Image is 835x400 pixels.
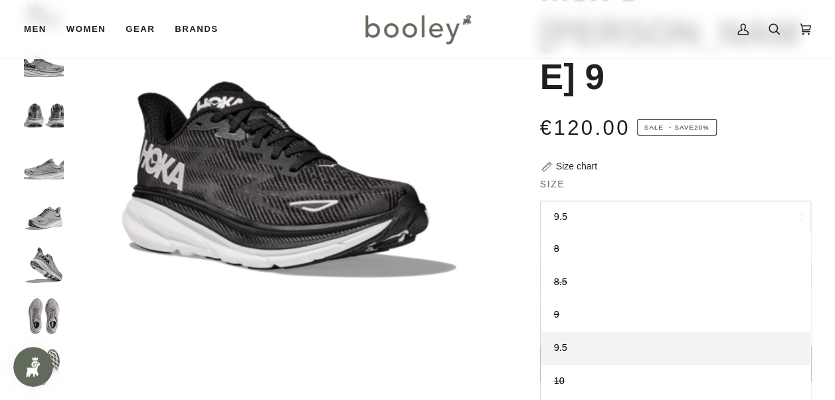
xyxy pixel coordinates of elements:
span: 10 [554,375,565,386]
span: 8.5 [554,276,567,287]
img: Booley [359,10,476,49]
button: 9.5 [540,201,811,233]
a: 10 [541,365,810,398]
iframe: Button to open loyalty program pop-up [13,347,53,387]
span: Save [637,119,717,136]
a: 8 [541,233,810,266]
img: Hoka Men's Clifton 9 Harbour Mist / Black - Booley Galway [24,41,64,81]
span: 9.5 [554,342,567,353]
span: Men [24,23,46,36]
img: Hoka Men's Clifton 9 Harbour Mist / Black - Booley Galway [24,92,64,132]
span: Size [540,177,565,191]
span: €120.00 [540,116,630,140]
span: Sale [644,124,664,131]
a: 9 [541,298,810,332]
a: 8.5 [541,266,810,299]
span: 9 [554,309,559,320]
span: Brands [175,23,218,36]
span: Women [66,23,106,36]
span: Gear [126,23,155,36]
img: Hoka Men's Clifton 9 Harbour Mist / Black - Booley Galway [24,144,64,183]
img: Hoka Men's Clifton 9 Harbour Mist / Black - Booley Galway [24,194,64,234]
span: 8 [554,243,559,254]
a: 9.5 [541,332,810,365]
span: 20% [694,124,709,131]
div: Size chart [556,159,597,173]
img: Hoka Men's Clifton 9 Harbour Mist / Black - Booley Galway [24,296,64,336]
img: Hoka Men's Clifton 9 Harbour Mist / Black - Booley Galway [24,245,64,285]
em: • [666,124,675,131]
